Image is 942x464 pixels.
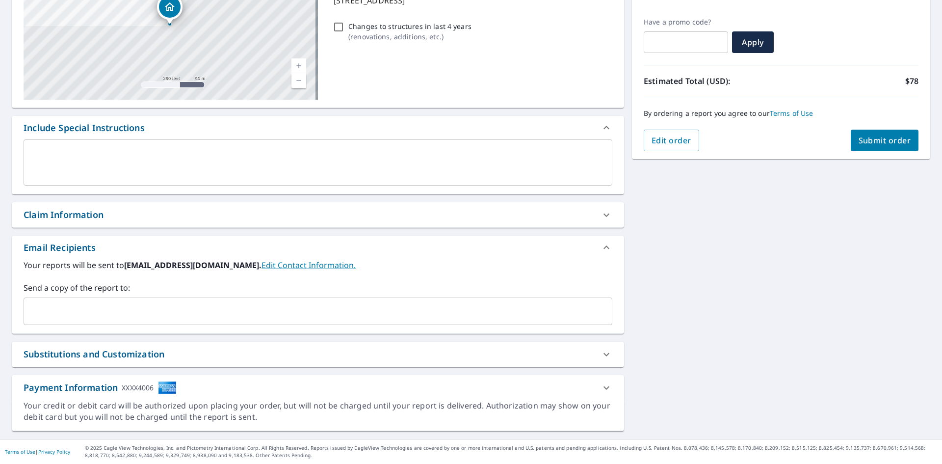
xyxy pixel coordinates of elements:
button: Edit order [644,130,699,151]
label: Send a copy of the report to: [24,282,612,294]
p: By ordering a report you agree to our [644,109,918,118]
div: Email Recipients [24,241,96,254]
a: Terms of Use [5,448,35,455]
b: [EMAIL_ADDRESS][DOMAIN_NAME]. [124,260,262,271]
div: Payment Information [24,381,177,394]
label: Have a promo code? [644,18,728,27]
div: Substitutions and Customization [24,348,164,361]
p: Changes to structures in last 4 years [348,21,471,31]
button: Submit order [851,130,919,151]
a: Privacy Policy [38,448,70,455]
p: | [5,449,70,455]
div: Payment InformationXXXX4006cardImage [12,375,624,400]
p: $78 [905,75,918,87]
label: Your reports will be sent to [24,259,612,271]
p: ( renovations, additions, etc. ) [348,31,471,42]
p: © 2025 Eagle View Technologies, Inc. and Pictometry International Corp. All Rights Reserved. Repo... [85,444,937,459]
span: Apply [740,37,766,48]
a: EditContactInfo [262,260,356,271]
div: Your credit or debit card will be authorized upon placing your order, but will not be charged unt... [24,400,612,423]
button: Apply [732,31,774,53]
div: Include Special Instructions [12,116,624,139]
a: Current Level 17, Zoom Out [291,73,306,88]
div: Claim Information [12,202,624,227]
img: cardImage [158,381,177,394]
div: Email Recipients [12,236,624,259]
p: Estimated Total (USD): [644,75,781,87]
span: Submit order [859,135,911,146]
a: Current Level 17, Zoom In [291,58,306,73]
div: Include Special Instructions [24,121,145,135]
div: Claim Information [24,208,104,221]
div: Substitutions and Customization [12,342,624,367]
a: Terms of Use [770,109,813,118]
span: Edit order [652,135,691,146]
div: XXXX4006 [122,381,154,394]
